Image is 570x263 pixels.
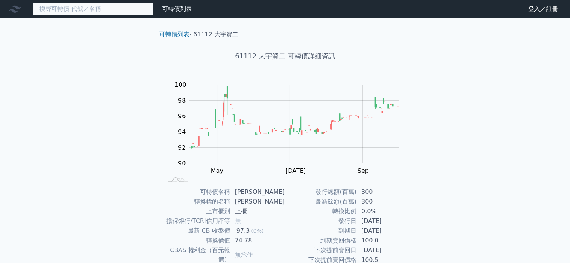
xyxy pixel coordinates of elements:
[357,245,408,255] td: [DATE]
[193,30,238,39] li: 61112 大宇資二
[153,51,417,61] h1: 61112 大宇資二 可轉債詳細資訊
[235,251,253,258] span: 無承作
[235,217,241,224] span: 無
[33,3,153,15] input: 搜尋可轉債 代號／名稱
[159,31,189,38] a: 可轉債列表
[285,197,357,207] td: 最新餘額(百萬)
[286,167,306,174] tspan: [DATE]
[178,97,186,104] tspan: 98
[251,228,263,234] span: (0%)
[285,245,357,255] td: 下次提前賣回日
[522,3,564,15] a: 登入／註冊
[162,216,230,226] td: 擔保銀行/TCRI信用評等
[357,226,408,236] td: [DATE]
[357,197,408,207] td: 300
[162,236,230,245] td: 轉換價值
[162,226,230,236] td: 最新 CB 收盤價
[230,197,285,207] td: [PERSON_NAME]
[230,207,285,216] td: 上櫃
[162,207,230,216] td: 上市櫃別
[357,236,408,245] td: 100.0
[358,167,369,174] tspan: Sep
[285,226,357,236] td: 到期日
[211,167,223,174] tspan: May
[285,216,357,226] td: 發行日
[230,236,285,245] td: 74.78
[162,197,230,207] td: 轉換標的名稱
[159,30,191,39] li: ›
[285,187,357,197] td: 發行總額(百萬)
[357,216,408,226] td: [DATE]
[162,5,192,12] a: 可轉債列表
[171,81,410,174] g: Chart
[162,187,230,197] td: 可轉債名稱
[235,226,251,235] div: 97.3
[285,236,357,245] td: 到期賣回價格
[175,81,186,88] tspan: 100
[178,160,186,167] tspan: 90
[178,128,186,135] tspan: 94
[357,187,408,197] td: 300
[285,207,357,216] td: 轉換比例
[178,113,186,120] tspan: 96
[357,207,408,216] td: 0.0%
[178,144,186,151] tspan: 92
[230,187,285,197] td: [PERSON_NAME]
